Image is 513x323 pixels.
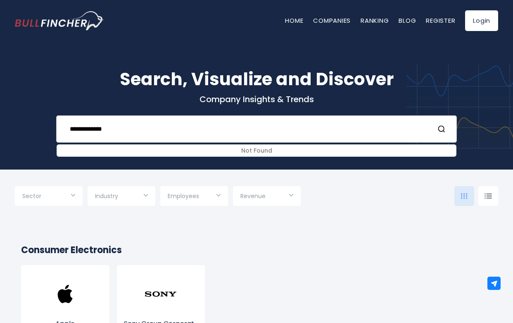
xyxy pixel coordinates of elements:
[57,145,456,156] div: Not Found
[22,189,75,204] input: Selection
[437,124,448,134] button: Search
[426,16,455,25] a: Register
[15,11,104,30] img: Bullfincher logo
[361,16,389,25] a: Ranking
[15,11,104,30] a: Go to homepage
[461,193,468,199] img: icon-comp-grid.svg
[240,189,293,204] input: Selection
[22,192,41,200] span: Sector
[313,16,351,25] a: Companies
[484,193,492,199] img: icon-comp-list-view.svg
[399,16,416,25] a: Blog
[168,192,199,200] span: Employees
[168,189,221,204] input: Selection
[15,94,498,105] p: Company Insights & Trends
[95,189,148,204] input: Selection
[144,278,177,311] img: SONY.png
[465,10,498,31] a: Login
[240,192,266,200] span: Revenue
[285,16,303,25] a: Home
[15,66,498,92] h1: Search, Visualize and Discover
[95,192,118,200] span: Industry
[49,278,82,311] img: AAPL.png
[21,243,492,257] h2: Consumer Electronics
